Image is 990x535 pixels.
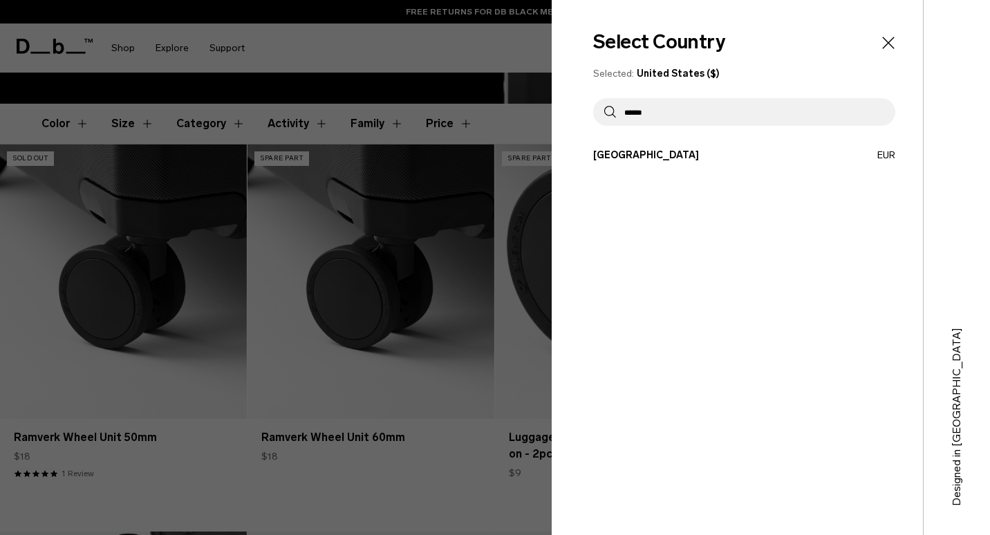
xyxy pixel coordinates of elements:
p: Designed in [GEOGRAPHIC_DATA] [949,328,965,506]
span: Selected: [593,68,634,79]
button: Redirect [593,148,895,162]
h2: Select Country [593,28,725,57]
span: United States ($) [637,68,720,79]
button: Close [879,33,895,50]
